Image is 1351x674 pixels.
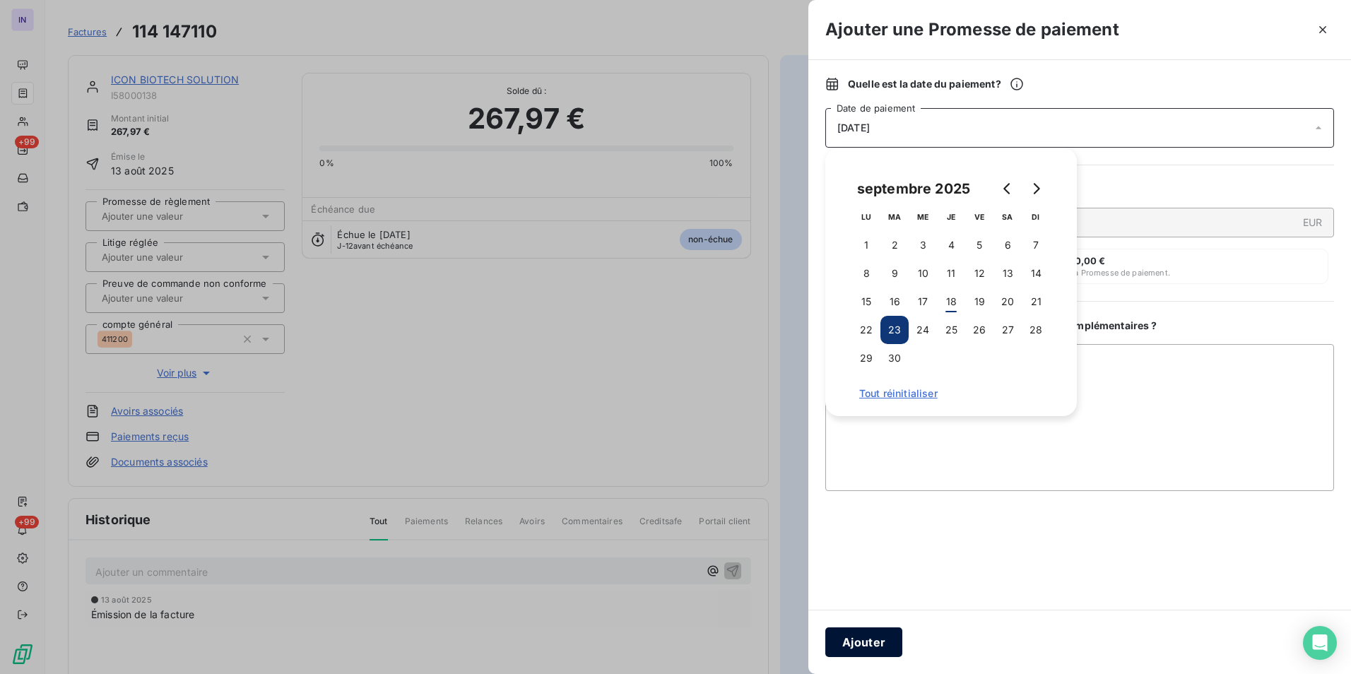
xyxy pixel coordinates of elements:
button: Go to previous month [993,175,1022,203]
button: 25 [937,316,965,344]
th: mercredi [909,203,937,231]
button: Ajouter [825,627,902,657]
th: samedi [993,203,1022,231]
button: Go to next month [1022,175,1050,203]
button: 13 [993,259,1022,288]
button: 21 [1022,288,1050,316]
th: lundi [852,203,880,231]
th: vendredi [965,203,993,231]
th: mardi [880,203,909,231]
button: 26 [965,316,993,344]
button: 10 [909,259,937,288]
button: 22 [852,316,880,344]
th: dimanche [1022,203,1050,231]
div: septembre 2025 [852,177,975,200]
button: 30 [880,344,909,372]
span: Quelle est la date du paiement ? [848,77,1024,91]
button: 27 [993,316,1022,344]
span: [DATE] [837,122,870,134]
button: 28 [1022,316,1050,344]
button: 9 [880,259,909,288]
button: 8 [852,259,880,288]
button: 12 [965,259,993,288]
button: 14 [1022,259,1050,288]
th: jeudi [937,203,965,231]
div: Open Intercom Messenger [1303,626,1337,660]
h3: Ajouter une Promesse de paiement [825,17,1119,42]
button: 11 [937,259,965,288]
button: 2 [880,231,909,259]
button: 6 [993,231,1022,259]
button: 7 [1022,231,1050,259]
span: Tout réinitialiser [859,388,1043,399]
button: 24 [909,316,937,344]
span: 0,00 € [1075,255,1106,266]
button: 23 [880,316,909,344]
button: 20 [993,288,1022,316]
button: 15 [852,288,880,316]
button: 18 [937,288,965,316]
button: 19 [965,288,993,316]
button: 17 [909,288,937,316]
button: 4 [937,231,965,259]
button: 5 [965,231,993,259]
button: 29 [852,344,880,372]
button: 1 [852,231,880,259]
button: 3 [909,231,937,259]
button: 16 [880,288,909,316]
